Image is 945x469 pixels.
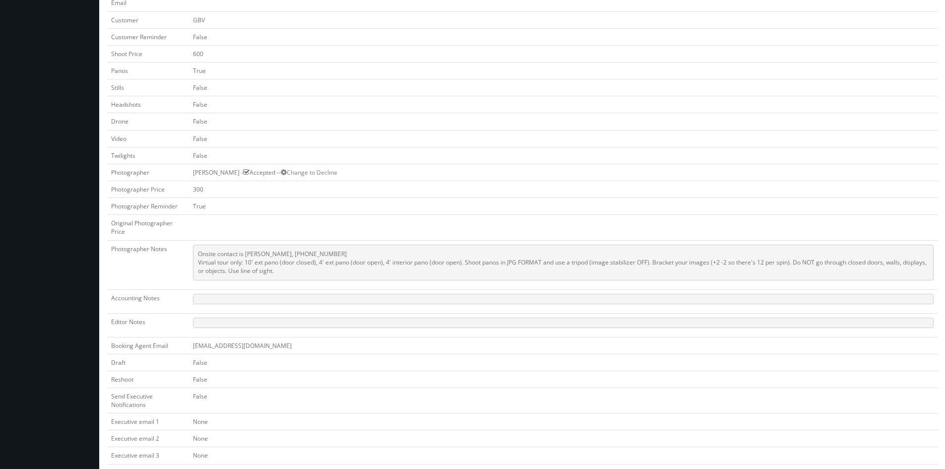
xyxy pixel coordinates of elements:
td: None [189,430,938,447]
td: False [189,147,938,164]
td: Executive email 1 [107,413,189,430]
td: False [189,130,938,147]
td: Customer Reminder [107,28,189,45]
td: Executive email 3 [107,447,189,464]
td: Stills [107,79,189,96]
a: Change to Decline [281,168,337,177]
td: False [189,79,938,96]
td: Send Executive Notifications [107,388,189,413]
td: None [189,413,938,430]
td: Editor Notes [107,313,189,337]
td: False [189,354,938,371]
td: Headshots [107,96,189,113]
td: Photographer Notes [107,240,189,289]
td: [PERSON_NAME] - Accepted -- [189,164,938,181]
td: True [189,62,938,79]
td: Accounting Notes [107,289,189,313]
td: 600 [189,45,938,62]
td: [EMAIL_ADDRESS][DOMAIN_NAME] [189,337,938,354]
td: Booking Agent Email [107,337,189,354]
td: Executive email 2 [107,430,189,447]
td: False [189,371,938,388]
pre: Onsite contact is [PERSON_NAME], [PHONE_NUMBER] Virtual tour only: 10' ext pano (door closed), 4'... [193,245,934,280]
td: Customer [107,11,189,28]
td: False [189,28,938,45]
td: Video [107,130,189,147]
td: Photographer Price [107,181,189,198]
td: Draft [107,354,189,371]
td: Photographer [107,164,189,181]
td: None [189,447,938,464]
td: True [189,198,938,215]
td: 300 [189,181,938,198]
td: False [189,388,938,413]
td: Original Photographer Price [107,215,189,240]
td: Photographer Reminder [107,198,189,215]
td: GBV [189,11,938,28]
td: Shoot Price [107,45,189,62]
td: False [189,96,938,113]
td: Twilights [107,147,189,164]
td: False [189,113,938,130]
td: Reshoot [107,371,189,388]
td: Drone [107,113,189,130]
td: Panos [107,62,189,79]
